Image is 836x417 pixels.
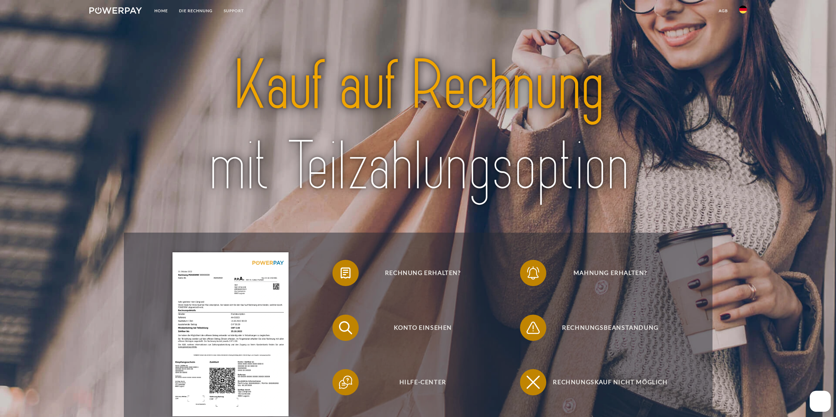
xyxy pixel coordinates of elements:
a: agb [713,5,734,17]
span: Hilfe-Center [342,369,503,395]
img: logo-powerpay-white.svg [89,7,142,14]
img: qb_help.svg [337,374,354,390]
img: qb_bill.svg [337,265,354,281]
span: Rechnungsbeanstandung [530,315,691,341]
a: Home [149,5,173,17]
img: qb_close.svg [525,374,541,390]
span: Mahnung erhalten? [530,260,691,286]
span: Konto einsehen [342,315,503,341]
button: Rechnungskauf nicht möglich [520,369,691,395]
button: Hilfe-Center [332,369,503,395]
img: qb_search.svg [337,320,354,336]
img: qb_warning.svg [525,320,541,336]
span: Rechnungskauf nicht möglich [530,369,691,395]
button: Mahnung erhalten? [520,260,691,286]
img: single_invoice_powerpay_de.jpg [172,252,288,416]
a: DIE RECHNUNG [173,5,218,17]
button: Rechnung erhalten? [332,260,503,286]
iframe: Schaltfläche zum Öffnen des Messaging-Fensters [810,391,831,412]
span: Rechnung erhalten? [342,260,503,286]
img: qb_bell.svg [525,265,541,281]
a: SUPPORT [218,5,249,17]
button: Konto einsehen [332,315,503,341]
button: Rechnungsbeanstandung [520,315,691,341]
img: de [739,6,747,13]
img: title-powerpay_de.svg [158,42,678,211]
